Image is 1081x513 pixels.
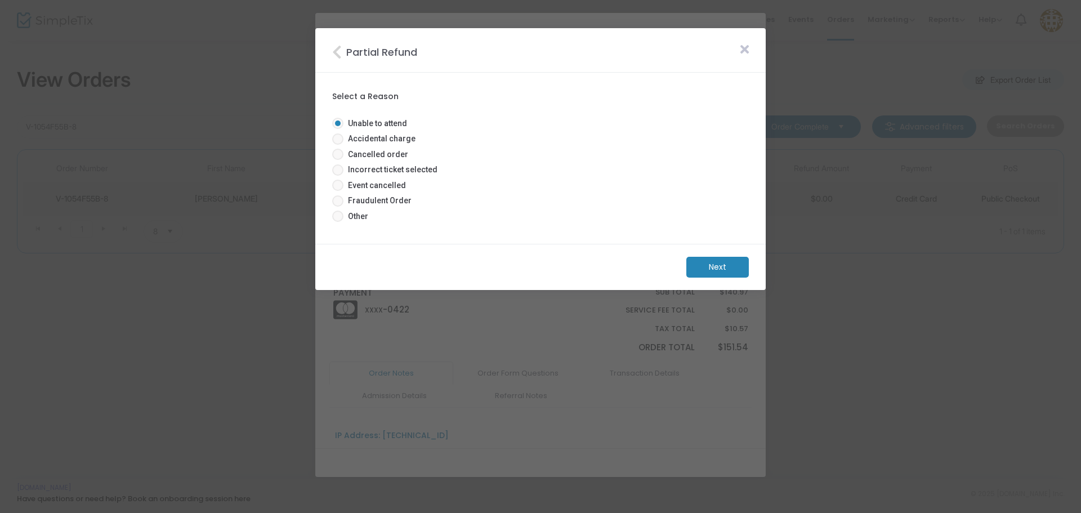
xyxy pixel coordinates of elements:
m-button: Next [686,257,749,278]
span: Incorrect ticket selected [343,164,437,176]
span: Fraudulent Order [343,195,412,207]
span: Unable to attend [343,118,407,130]
span: Event cancelled [343,180,406,191]
span: Other [343,211,368,222]
span: Cancelled order [343,149,408,160]
span: Accidental charge [343,133,416,145]
label: Select a Reason [332,91,749,102]
i: Close [332,44,346,60]
m-panel-title: Partial Refund [332,41,417,60]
